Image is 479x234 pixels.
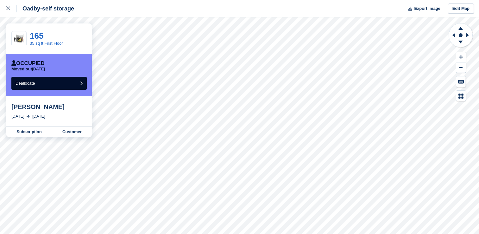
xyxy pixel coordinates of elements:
button: Map Legend [456,91,466,101]
p: [DATE] [11,67,45,72]
div: [DATE] [11,113,24,120]
button: Export Image [404,3,440,14]
div: Occupied [11,60,45,67]
div: Oadby-self storage [17,5,74,12]
a: Customer [52,127,92,137]
div: [DATE] [32,113,45,120]
a: Edit Map [448,3,474,14]
a: 35 sq ft First Floor [30,41,63,46]
div: [PERSON_NAME] [11,103,87,111]
button: Deallocate [11,77,87,90]
span: Export Image [414,5,440,12]
button: Keyboard Shortcuts [456,76,466,87]
button: Zoom In [456,52,466,62]
span: Moved out [11,67,32,71]
a: Subscription [6,127,52,137]
button: Zoom Out [456,62,466,73]
a: 165 [30,31,43,41]
span: Deallocate [16,81,35,86]
img: arrow-right-light-icn-cde0832a797a2874e46488d9cf13f60e5c3a73dbe684e267c42b8395dfbc2abf.svg [27,115,30,118]
img: 35-sqft-unit%20(4).jpg [12,33,26,44]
